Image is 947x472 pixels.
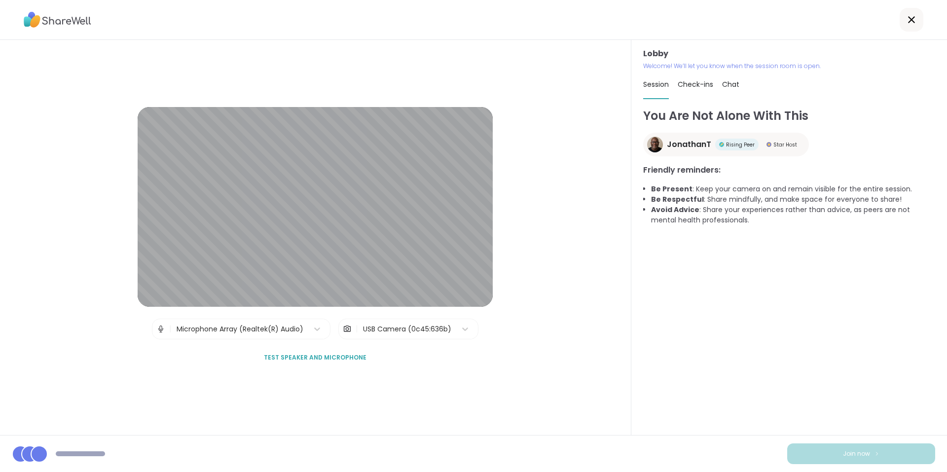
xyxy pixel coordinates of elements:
b: Be Present [651,184,692,194]
img: ShareWell Logo [24,8,91,31]
p: Welcome! We’ll let you know when the session room is open. [643,62,935,71]
img: ShareWell Logomark [874,451,880,456]
span: Test speaker and microphone [264,353,366,362]
span: Session [643,79,669,89]
a: JonathanTJonathanTRising PeerRising PeerStar HostStar Host [643,133,809,156]
h3: Lobby [643,48,935,60]
img: Camera [343,319,352,339]
span: | [169,319,172,339]
div: Microphone Array (Realtek(R) Audio) [177,324,303,334]
button: Test speaker and microphone [260,347,370,368]
div: USB Camera (0c45:636b) [363,324,451,334]
img: Microphone [156,319,165,339]
li: : Share mindfully, and make space for everyone to share! [651,194,935,205]
span: | [356,319,358,339]
button: Join now [787,443,935,464]
h3: Friendly reminders: [643,164,935,176]
span: JonathanT [667,139,711,150]
img: Rising Peer [719,142,724,147]
h1: You Are Not Alone With This [643,107,935,125]
img: Star Host [766,142,771,147]
b: Be Respectful [651,194,704,204]
span: Star Host [773,141,797,148]
img: JonathanT [647,137,663,152]
span: Chat [722,79,739,89]
span: Join now [843,449,870,458]
b: Avoid Advice [651,205,699,215]
span: Check-ins [678,79,713,89]
li: : Keep your camera on and remain visible for the entire session. [651,184,935,194]
span: Rising Peer [726,141,755,148]
li: : Share your experiences rather than advice, as peers are not mental health professionals. [651,205,935,225]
